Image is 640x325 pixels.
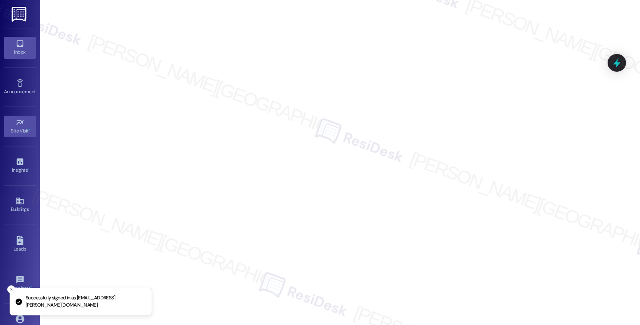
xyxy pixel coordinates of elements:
a: Leads [4,234,36,255]
button: Close toast [7,285,15,293]
a: Inbox [4,37,36,58]
img: ResiDesk Logo [12,7,28,22]
span: • [28,166,29,172]
a: Site Visit • [4,116,36,137]
span: • [36,88,37,93]
p: Successfully signed in as [EMAIL_ADDRESS][PERSON_NAME][DOMAIN_NAME] [26,295,145,309]
a: Insights • [4,155,36,177]
a: Templates • [4,273,36,295]
a: Buildings [4,194,36,216]
span: • [29,127,30,132]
